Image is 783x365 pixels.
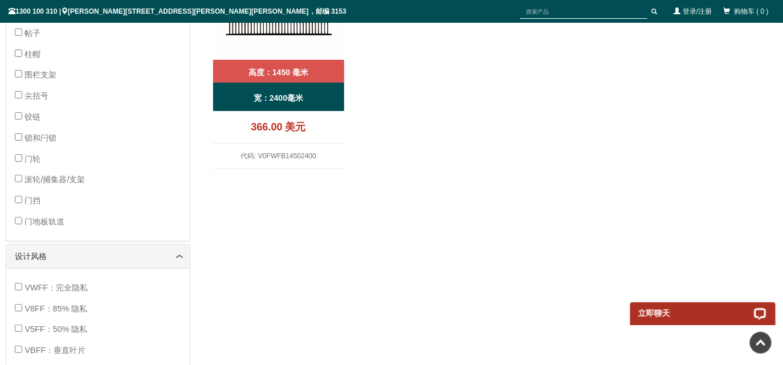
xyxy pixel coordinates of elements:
[248,68,308,77] font: 高度：1450 毫米
[25,283,88,292] font: VWFF：完全隐私
[25,154,40,163] font: 门轮
[240,152,316,160] font: 代码: V0FWFB14502400
[25,50,40,59] font: 柱帽
[15,251,181,263] a: 设计风格
[734,7,769,15] font: 购物车 ( 0 )
[25,304,87,313] font: V8FF：85% 隐私
[683,7,712,15] a: 登录/注册
[25,112,40,121] font: 铰链
[25,346,85,355] font: VBFF：垂直叶片
[25,325,87,334] font: V5FF：50% 隐私
[68,7,346,15] font: [PERSON_NAME][STREET_ADDRESS][PERSON_NAME][PERSON_NAME]，邮编 3153
[254,93,303,102] font: 宽：2400毫米
[251,121,306,133] font: 366.00 美元
[25,217,64,226] font: 门地板轨道
[25,28,40,38] font: 帖子
[520,5,647,19] input: 搜索产品
[15,252,47,261] font: 设计风格
[25,175,85,184] font: 滚轮/捕集器/支架
[25,70,56,79] font: 围栏支架
[15,7,61,15] font: 1300 100 310 |
[25,133,56,142] font: 锁和闩锁
[25,91,48,100] font: 尖括号
[25,196,40,205] font: 门挡
[623,289,783,325] iframe: LiveChat 聊天小部件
